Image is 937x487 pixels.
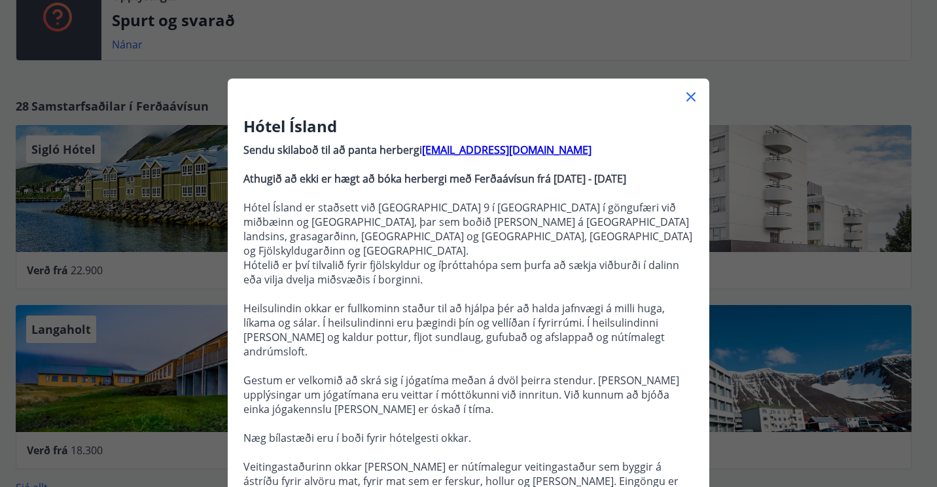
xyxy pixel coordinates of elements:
strong: Athugið að ekki er hægt að bóka herbergi með Ferðaávísun frá [DATE] - [DATE] [243,171,626,186]
a: [EMAIL_ADDRESS][DOMAIN_NAME] [422,143,592,157]
p: Hótel Ísland er staðsett við [GEOGRAPHIC_DATA] 9 í [GEOGRAPHIC_DATA] í göngufæri við miðbæinn og ... [243,200,694,258]
strong: Sendu skilaboð til að panta herbergi [243,143,422,157]
p: Næg bílastæði eru í boði fyrir hótelgesti okkar. [243,431,694,445]
p: Gestum er velkomið að skrá sig í jógatíma meðan á dvöl þeirra stendur. [PERSON_NAME] upplýsingar ... [243,373,694,416]
p: Hótelið er því tilvalið fyrir fjölskyldur og íþróttahópa sem þurfa að sækja viðburði í dalinn eða... [243,258,694,287]
p: Heilsulindin okkar er fullkominn staður til að hjálpa þér að halda jafnvægi á milli huga, líkama ... [243,301,694,359]
h3: Hótel Ísland [243,115,694,137]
